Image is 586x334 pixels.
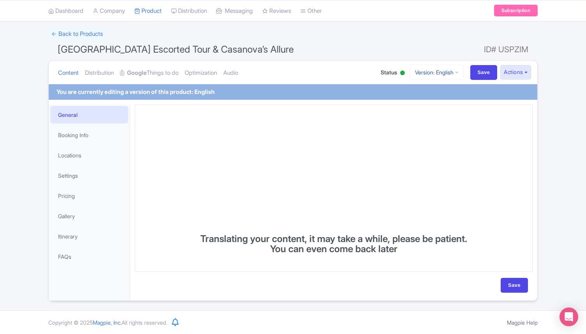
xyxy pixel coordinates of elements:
[500,65,531,80] button: Actions
[50,126,128,144] a: Booking Info
[135,234,533,254] h3: Translating your content, it may take a while, please be patient. You can even come back later
[560,307,578,326] div: Open Intercom Messenger
[223,61,238,85] a: Audio
[50,167,128,184] a: Settings
[120,61,178,85] a: GoogleThings to do
[48,27,106,42] a: ← Back to Products
[50,207,128,225] a: Gallery
[494,5,538,16] a: Subscription
[44,318,172,327] div: Copyright © 2025 All rights reserved.
[50,248,128,265] a: FAQs
[399,67,406,80] div: Active
[501,278,528,293] input: Save
[56,88,215,97] div: You are currently editing a version of this product: English
[185,61,217,85] a: Optimization
[470,65,498,80] input: Save
[50,228,128,245] a: Itinerary
[50,187,128,205] a: Pricing
[58,44,294,55] span: [GEOGRAPHIC_DATA] Escorted Tour & Casanova’s Allure
[381,68,397,76] span: Status
[484,42,528,57] span: ID# USPZIM
[58,61,79,85] a: Content
[93,319,122,326] span: Magpie, Inc.
[409,65,464,80] a: Version: English
[50,106,128,124] a: General
[507,319,538,326] a: Magpie Help
[85,61,114,85] a: Distribution
[50,147,128,164] a: Locations
[127,69,146,78] strong: Google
